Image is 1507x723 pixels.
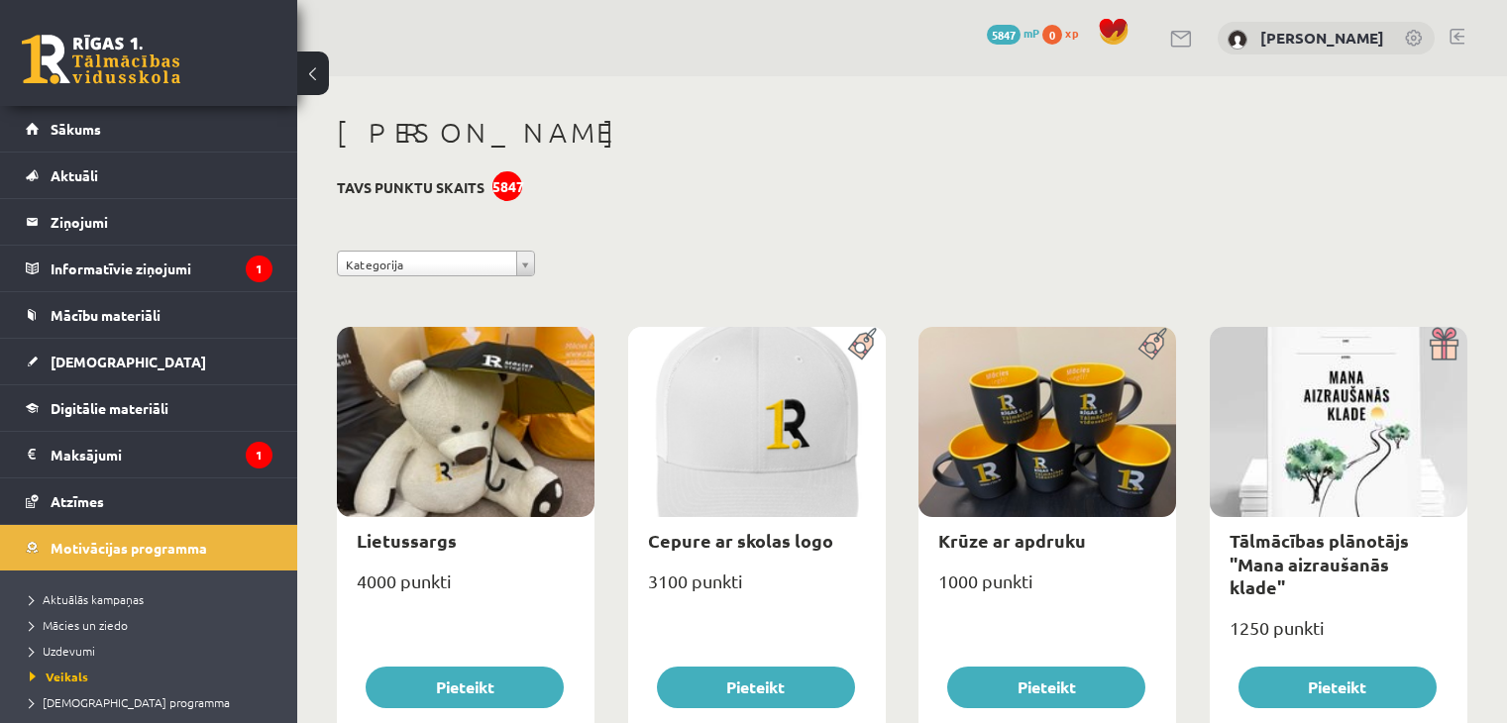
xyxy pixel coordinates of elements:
[30,642,277,660] a: Uzdevumi
[657,667,855,708] button: Pieteikt
[26,199,272,245] a: Ziņojumi
[1065,25,1078,41] span: xp
[337,179,484,196] h3: Tavs punktu skaits
[30,643,95,659] span: Uzdevumi
[1042,25,1088,41] a: 0 xp
[337,565,594,614] div: 4000 punkti
[30,616,277,634] a: Mācies un ziedo
[1238,667,1437,708] button: Pieteikt
[337,251,535,276] a: Kategorija
[51,120,101,138] span: Sākums
[246,442,272,468] i: 1
[987,25,1021,45] span: 5847
[51,399,168,417] span: Digitālie materiāli
[987,25,1039,41] a: 5847 mP
[1228,30,1247,50] img: Juris Zīle
[30,669,88,684] span: Veikals
[1423,327,1467,361] img: Dāvana ar pārsteigumu
[1131,327,1176,361] img: Populāra prece
[22,35,180,84] a: Rīgas 1. Tālmācības vidusskola
[246,256,272,282] i: 1
[51,166,98,184] span: Aktuāli
[26,385,272,431] a: Digitālie materiāli
[26,478,272,524] a: Atzīmes
[30,590,277,608] a: Aktuālās kampaņas
[51,306,161,324] span: Mācību materiāli
[26,339,272,384] a: [DEMOGRAPHIC_DATA]
[30,617,128,633] span: Mācies un ziedo
[51,246,272,291] legend: Informatīvie ziņojumi
[51,353,206,370] span: [DEMOGRAPHIC_DATA]
[366,667,564,708] button: Pieteikt
[346,252,508,277] span: Kategorija
[51,199,272,245] legend: Ziņojumi
[26,432,272,477] a: Maksājumi1
[1230,529,1409,598] a: Tālmācības plānotājs "Mana aizraušanās klade"
[357,529,457,552] a: Lietussargs
[1210,611,1467,661] div: 1250 punkti
[628,565,886,614] div: 3100 punkti
[26,153,272,198] a: Aktuāli
[26,525,272,570] a: Motivācijas programma
[947,667,1145,708] button: Pieteikt
[26,106,272,152] a: Sākums
[648,529,833,552] a: Cepure ar skolas logo
[30,693,277,711] a: [DEMOGRAPHIC_DATA] programma
[1023,25,1039,41] span: mP
[26,292,272,338] a: Mācību materiāli
[30,694,230,710] span: [DEMOGRAPHIC_DATA] programma
[841,327,886,361] img: Populāra prece
[1042,25,1062,45] span: 0
[1260,28,1384,48] a: [PERSON_NAME]
[51,539,207,557] span: Motivācijas programma
[26,246,272,291] a: Informatīvie ziņojumi1
[30,668,277,685] a: Veikals
[918,565,1176,614] div: 1000 punkti
[51,432,272,477] legend: Maksājumi
[51,492,104,510] span: Atzīmes
[938,529,1086,552] a: Krūze ar apdruku
[337,116,1467,150] h1: [PERSON_NAME]
[492,171,522,201] div: 5847
[30,591,144,607] span: Aktuālās kampaņas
